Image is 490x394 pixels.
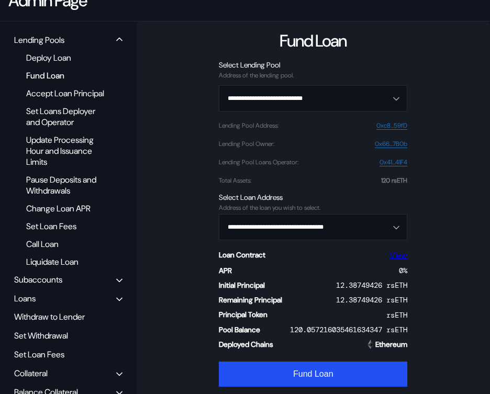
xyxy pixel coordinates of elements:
div: Update Processing Hour and Issuance Limits [21,133,110,169]
a: View [389,250,407,261]
div: 12.38749426 rsETH [336,280,407,290]
div: Pool Balance [219,325,260,334]
div: Lending Pools [14,35,64,46]
div: Lending Pool Loans Operator : [219,159,298,166]
a: 0x41...41F4 [380,159,407,166]
div: Select Lending Pool [219,60,407,70]
div: Call Loan [21,237,110,251]
div: Pause Deposits and Withdrawals [21,173,110,198]
div: Set Loan Fees [10,346,126,363]
div: Total Assets : [219,177,251,184]
div: Address of the loan you wish to select. [219,204,407,211]
div: Liquidate Loan [21,255,110,269]
button: Fund Loan [219,362,407,387]
div: Collateral [14,368,48,379]
div: Initial Principal [219,280,265,290]
div: Remaining Principal [219,295,282,305]
div: APR [219,266,232,275]
div: Address of the lending pool. [219,72,407,79]
div: 120 rsETH [381,177,407,184]
div: Set Loans Deployer and Operator [21,104,110,129]
button: Open menu [219,85,407,111]
div: 120.057216035461634347 rsETH [290,325,407,334]
div: Deploy Loan [21,51,110,65]
div: Accept Loan Principal [21,86,110,100]
div: Subaccounts [14,274,62,285]
div: Select Loan Address [219,193,407,202]
div: 12.38749426 rsETH [336,295,407,305]
a: 0x66...7B0b [375,140,407,148]
div: Fund Loan [280,30,347,52]
button: Open menu [219,214,407,240]
div: Lending Pool Owner : [219,140,274,148]
a: 0xc8...59fD [376,122,407,130]
div: Ethereum [375,340,407,349]
div: 0 % [399,266,407,275]
div: Withdraw to Lender [10,309,126,325]
div: rsETH [386,310,407,320]
div: Set Loan Fees [21,219,110,233]
div: Deployed Chains [219,340,273,349]
div: Loan Contract [219,250,265,260]
div: Fund Loan [21,69,110,83]
div: Set Withdrawal [10,328,126,344]
div: Change Loan APR [21,201,110,216]
img: Ethereum [366,340,375,349]
div: Principal Token [219,310,268,319]
div: Loans [14,293,36,304]
div: Lending Pool Address : [219,122,279,129]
